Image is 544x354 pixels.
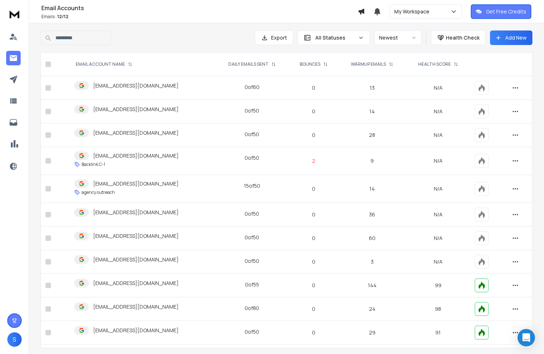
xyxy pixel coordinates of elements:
[339,147,406,175] td: 9
[41,4,358,12] h1: Email Accounts
[293,235,334,242] p: 0
[418,61,451,67] p: HEALTH SCORE
[93,152,179,159] p: [EMAIL_ADDRESS][DOMAIN_NAME]
[293,131,334,139] p: 0
[244,182,260,190] div: 15 of 50
[293,282,334,289] p: 0
[41,14,358,20] p: Emails :
[82,162,105,167] p: Backlink C-1
[293,329,334,336] p: 0
[255,30,293,45] button: Export
[293,305,334,313] p: 0
[518,329,535,346] div: Open Intercom Messenger
[57,13,68,20] span: 12 / 12
[93,256,179,263] p: [EMAIL_ADDRESS][DOMAIN_NAME]
[82,190,115,195] p: agency outreach
[490,30,532,45] button: Add New
[339,227,406,250] td: 60
[351,61,386,67] p: WARMUP EMAILS
[93,280,179,287] p: [EMAIL_ADDRESS][DOMAIN_NAME]
[406,297,470,321] td: 98
[410,131,466,139] p: N/A
[339,274,406,297] td: 144
[245,107,259,114] div: 0 of 50
[93,209,179,216] p: [EMAIL_ADDRESS][DOMAIN_NAME]
[7,332,22,347] button: S
[93,303,179,310] p: [EMAIL_ADDRESS][DOMAIN_NAME]
[339,250,406,274] td: 3
[293,211,334,218] p: 0
[471,4,531,19] button: Get Free Credits
[410,185,466,192] p: N/A
[93,327,179,334] p: [EMAIL_ADDRESS][DOMAIN_NAME]
[446,34,479,41] p: Health Check
[293,84,334,91] p: 0
[374,30,422,45] button: Newest
[245,328,259,335] div: 0 of 50
[339,203,406,227] td: 36
[245,131,259,138] div: 0 of 50
[300,61,320,67] p: BOUNCES
[315,34,355,41] p: All Statuses
[93,82,179,89] p: [EMAIL_ADDRESS][DOMAIN_NAME]
[245,281,259,288] div: 0 of 55
[245,305,259,312] div: 0 of 80
[245,154,259,162] div: 0 of 50
[245,84,259,91] div: 0 of 60
[339,76,406,100] td: 13
[410,108,466,115] p: N/A
[339,100,406,123] td: 14
[410,157,466,164] p: N/A
[7,7,22,21] img: logo
[339,297,406,321] td: 24
[293,185,334,192] p: 0
[93,106,179,113] p: [EMAIL_ADDRESS][DOMAIN_NAME]
[410,258,466,265] p: N/A
[228,61,269,67] p: DAILY EMAILS SENT
[293,258,334,265] p: 0
[410,84,466,91] p: N/A
[410,235,466,242] p: N/A
[245,257,259,265] div: 0 of 50
[245,234,259,241] div: 0 of 50
[406,274,470,297] td: 99
[93,129,179,137] p: [EMAIL_ADDRESS][DOMAIN_NAME]
[339,123,406,147] td: 28
[93,180,179,187] p: [EMAIL_ADDRESS][DOMAIN_NAME]
[339,321,406,345] td: 29
[410,211,466,218] p: N/A
[339,175,406,203] td: 14
[293,108,334,115] p: 0
[394,8,432,15] p: My Workspace
[406,321,470,345] td: 91
[93,232,179,240] p: [EMAIL_ADDRESS][DOMAIN_NAME]
[293,157,334,164] p: 2
[76,61,132,67] div: EMAIL ACCOUNT NAME
[431,30,486,45] button: Health Check
[486,8,526,15] p: Get Free Credits
[245,210,259,217] div: 0 of 50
